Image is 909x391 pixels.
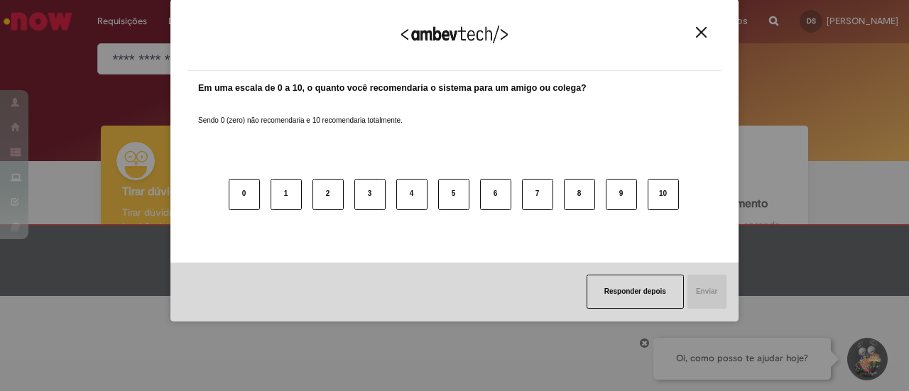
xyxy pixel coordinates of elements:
button: 5 [438,179,469,210]
button: Close [692,26,711,38]
button: 9 [606,179,637,210]
button: 10 [648,179,679,210]
button: 8 [564,179,595,210]
button: 4 [396,179,428,210]
label: Em uma escala de 0 a 10, o quanto você recomendaria o sistema para um amigo ou colega? [198,82,587,95]
img: Close [696,27,707,38]
button: 2 [312,179,344,210]
img: Logo Ambevtech [401,26,508,43]
button: 6 [480,179,511,210]
button: 7 [522,179,553,210]
button: 3 [354,179,386,210]
button: 1 [271,179,302,210]
button: 0 [229,179,260,210]
button: Responder depois [587,275,684,309]
label: Sendo 0 (zero) não recomendaria e 10 recomendaria totalmente. [198,99,403,126]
